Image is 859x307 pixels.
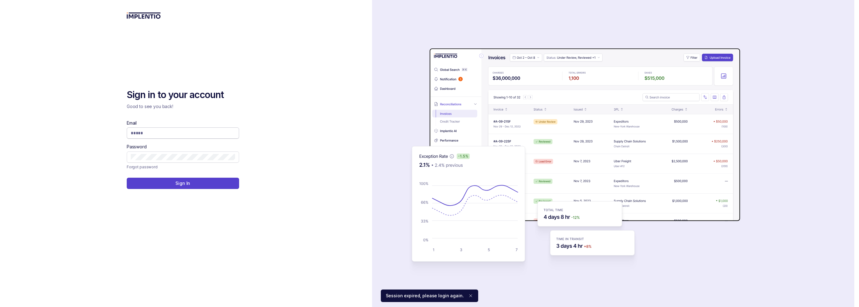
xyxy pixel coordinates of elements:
[127,12,161,19] img: logo
[127,178,239,189] button: Sign In
[127,164,158,170] a: Link Forgot password
[127,164,158,170] p: Forgot password
[127,89,239,101] h2: Sign in to your account
[127,144,147,150] label: Password
[127,103,239,110] p: Good to see you back!
[127,120,137,126] label: Email
[386,293,464,299] p: Session expired, please login again.
[390,29,742,279] img: signin-background.svg
[175,180,190,186] p: Sign In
